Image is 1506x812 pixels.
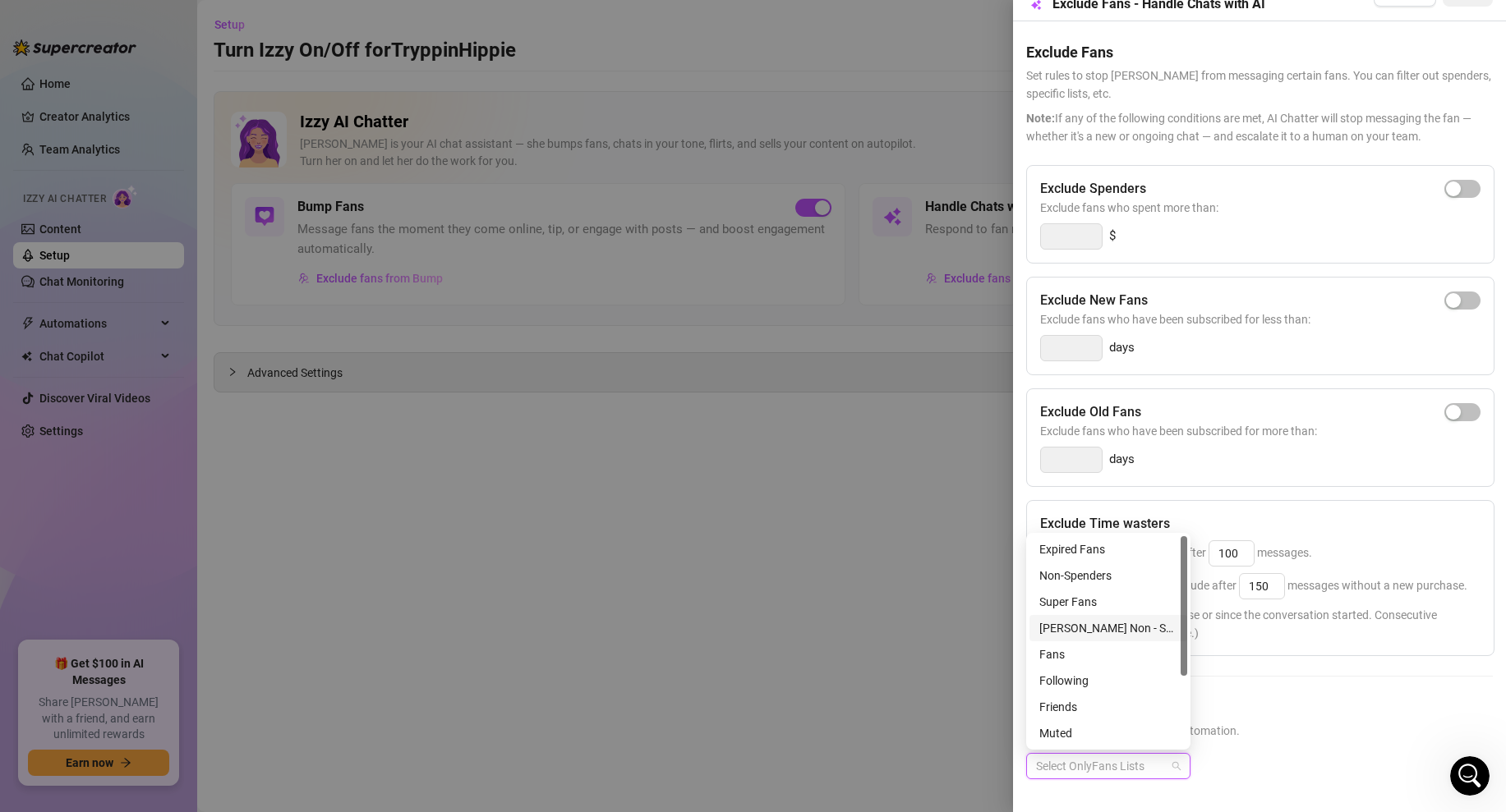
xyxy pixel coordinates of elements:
h5: Exclude Fans Lists [1026,696,1493,718]
span: Select lists to exclude from AI automation. [1026,722,1493,740]
iframe: Intercom live chat [1450,756,1490,796]
h5: Exclude New Fans [1040,291,1148,310]
div: Expired Fans [1029,536,1187,562]
div: Muted [1029,720,1187,746]
span: Exclude fans who spent more than: [1040,199,1481,217]
span: Set rules to stop [PERSON_NAME] from messaging certain fans. You can filter out spenders, specifi... [1026,67,1493,103]
span: If they have spent before, exclude after messages without a new purchase. [1040,579,1467,592]
div: Super Fans [1039,593,1177,611]
div: Friends [1029,694,1187,720]
span: If any of the following conditions are met, AI Chatter will stop messaging the fan — whether it's... [1026,109,1493,145]
div: Friends [1039,698,1177,716]
div: Non-Spenders [1029,562,1187,589]
span: days [1109,338,1135,358]
div: Non-Spenders [1039,567,1177,585]
div: Following [1029,667,1187,694]
div: Expired Fans [1039,540,1177,558]
span: Exclude fans who have been subscribed for less than: [1040,310,1481,328]
h5: Exclude Old Fans [1040,402,1141,422]
h5: Exclude Time wasters [1040,514,1170,534]
h5: Exclude Spenders [1040,179,1146,199]
span: days [1109,450,1135,470]
div: Aker Non - Spender [1029,615,1187,641]
span: Note: [1026,112,1055,125]
div: Fans [1039,645,1177,663]
span: $ [1109,227,1116,246]
div: Following [1039,672,1177,690]
span: (Either since their last purchase or since the conversation started. Consecutive messages are cou... [1040,606,1481,642]
div: [PERSON_NAME] Non - Spender [1039,619,1177,637]
div: Super Fans [1029,589,1187,615]
h5: Exclude Fans [1026,41,1493,63]
div: Muted [1039,724,1177,742]
div: Fans [1029,641,1187,667]
span: Exclude fans who have been subscribed for more than: [1040,422,1481,440]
